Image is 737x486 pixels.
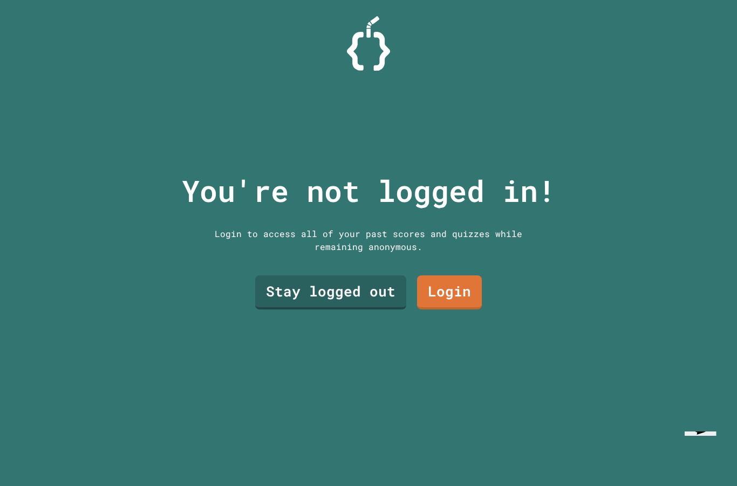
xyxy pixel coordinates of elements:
[680,431,728,477] iframe: chat widget
[182,168,556,213] p: You're not logged in!
[347,16,390,71] img: Logo.svg
[255,275,406,309] a: Stay logged out
[417,275,482,309] a: Login
[207,227,530,253] div: Login to access all of your past scores and quizzes while remaining anonymous.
